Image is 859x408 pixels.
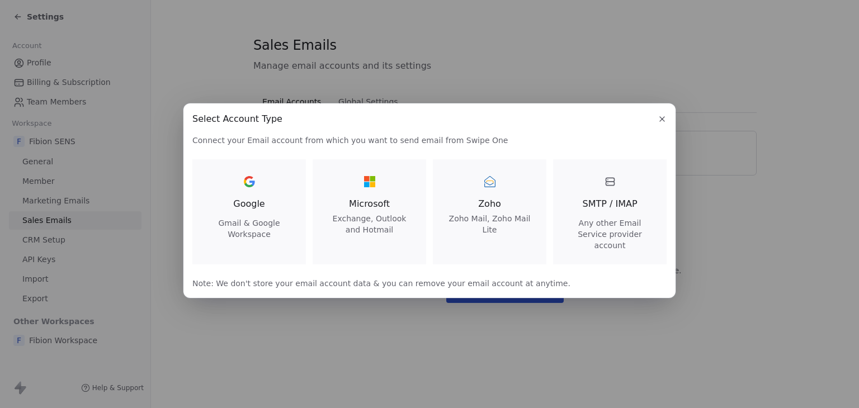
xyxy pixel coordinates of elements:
[192,135,667,146] span: Connect your Email account from which you want to send email from Swipe One
[446,213,533,235] span: Zoho Mail, Zoho Mail Lite
[567,217,653,251] span: Any other Email Service provider account
[192,278,667,289] span: Note: We don't store your email account data & you can remove your email account at anytime.
[233,197,265,211] span: Google
[192,112,282,126] span: Select Account Type
[326,213,413,235] span: Exchange, Outlook and Hotmail
[446,197,533,211] span: Zoho
[326,197,413,211] span: Microsoft
[582,197,637,211] span: SMTP / IMAP
[206,217,292,240] span: Gmail & Google Workspace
